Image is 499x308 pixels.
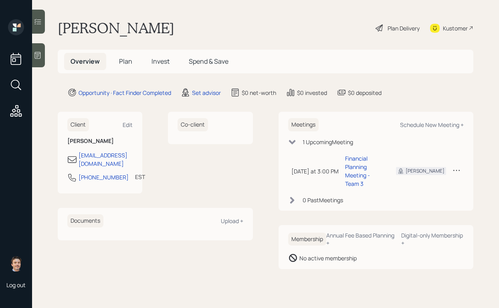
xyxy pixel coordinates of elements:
[406,167,444,175] div: [PERSON_NAME]
[79,89,171,97] div: Opportunity · Fact Finder Completed
[67,138,133,145] h6: [PERSON_NAME]
[291,167,339,175] div: [DATE] at 3:00 PM
[79,173,129,181] div: [PHONE_NUMBER]
[178,118,208,131] h6: Co-client
[8,256,24,272] img: robby-grisanti-headshot.png
[288,233,326,246] h6: Membership
[297,89,327,97] div: $0 invested
[388,24,420,32] div: Plan Delivery
[299,254,357,262] div: No active membership
[345,154,384,188] div: Financial Planning Meeting - Team 3
[443,24,468,32] div: Kustomer
[119,57,132,66] span: Plan
[58,19,174,37] h1: [PERSON_NAME]
[288,118,319,131] h6: Meetings
[192,89,221,97] div: Set advisor
[401,232,464,247] div: Digital-only Membership +
[6,281,26,289] div: Log out
[348,89,382,97] div: $0 deposited
[303,138,353,146] div: 1 Upcoming Meeting
[152,57,170,66] span: Invest
[79,151,133,168] div: [EMAIL_ADDRESS][DOMAIN_NAME]
[135,173,145,181] div: EST
[67,214,103,227] h6: Documents
[71,57,100,66] span: Overview
[242,89,276,97] div: $0 net-worth
[326,232,395,247] div: Annual Fee Based Planning +
[123,121,133,129] div: Edit
[303,196,343,204] div: 0 Past Meeting s
[221,217,243,225] div: Upload +
[189,57,228,66] span: Spend & Save
[67,118,89,131] h6: Client
[400,121,464,129] div: Schedule New Meeting +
